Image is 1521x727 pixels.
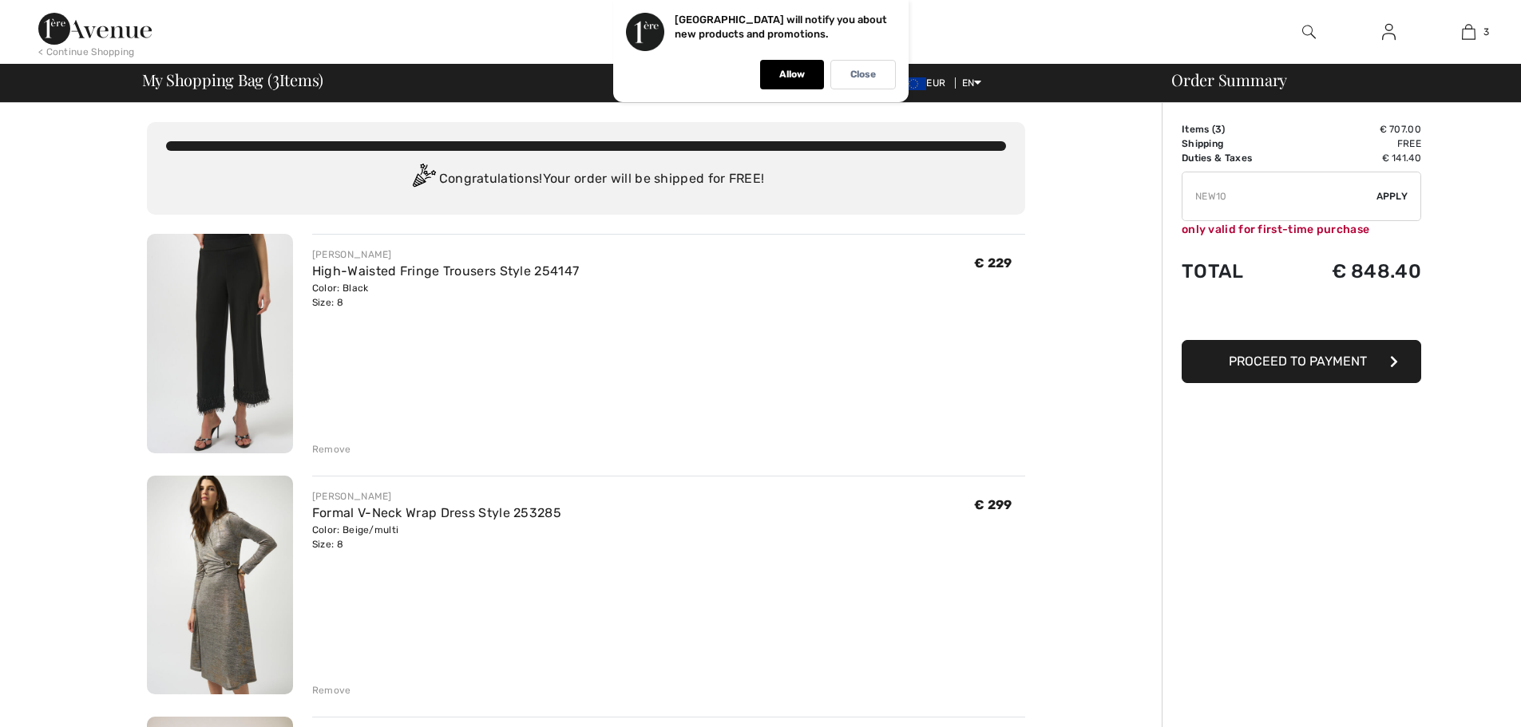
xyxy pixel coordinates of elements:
[850,69,876,81] p: Close
[1382,22,1396,41] img: My Info
[142,72,324,88] span: My Shopping Bag ( Items)
[901,77,952,89] span: EUR
[312,489,561,504] div: [PERSON_NAME]
[1182,122,1287,136] td: Items ( )
[166,164,1006,196] div: Congratulations! Your order will be shipped for FREE!
[38,13,152,45] img: 1ère Avenue
[1376,189,1408,203] span: Apply
[147,234,293,453] img: High-Waisted Fringe Trousers Style 254147
[1182,136,1287,151] td: Shipping
[974,497,1012,512] span: € 299
[312,247,579,262] div: [PERSON_NAME]
[312,523,561,551] div: Color: Beige/multi Size: 8
[1182,244,1287,298] td: Total
[312,281,579,310] div: Color: Black Size: 8
[1182,151,1287,165] td: Duties & Taxes
[1182,221,1421,238] div: only valid for first-time purchase
[1287,244,1421,298] td: € 848.40
[1287,122,1421,136] td: € 707.00
[147,476,293,695] img: Formal V-Neck Wrap Dress Style 253285
[272,68,279,89] span: 3
[1429,22,1507,41] a: 3
[1483,25,1489,39] span: 3
[901,77,926,90] img: Euro
[312,683,351,697] div: Remove
[1152,72,1511,88] div: Order Summary
[675,14,887,40] p: [GEOGRAPHIC_DATA] will notify you about new products and promotions.
[312,442,351,456] div: Remove
[38,45,135,59] div: < Continue Shopping
[1182,172,1376,220] input: Promo code
[407,164,439,196] img: Congratulation2.svg
[1215,124,1222,135] span: 3
[779,69,805,81] p: Allow
[962,77,982,89] span: EN
[1302,22,1316,41] img: search the website
[1182,340,1421,383] button: Proceed to Payment
[974,255,1012,271] span: € 229
[1287,151,1421,165] td: € 141.40
[1287,136,1421,151] td: Free
[1229,354,1367,369] span: Proceed to Payment
[312,263,579,279] a: High-Waisted Fringe Trousers Style 254147
[312,505,561,520] a: Formal V-Neck Wrap Dress Style 253285
[1182,298,1421,334] iframe: PayPal
[1369,22,1408,42] a: Sign In
[1462,22,1475,41] img: My Bag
